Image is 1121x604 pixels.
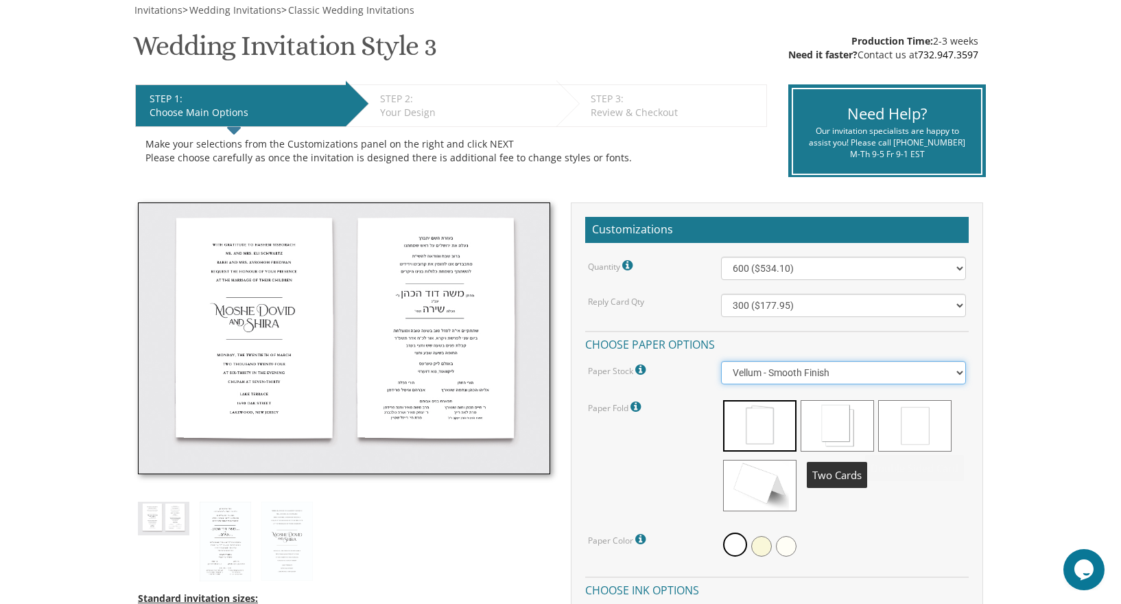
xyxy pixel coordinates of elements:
[788,48,858,61] span: Need it faster?
[788,34,978,62] div: 2-3 weeks Contact us at
[803,125,970,160] div: Our invitation specialists are happy to assist you! Please call [PHONE_NUMBER] M-Th 9-5 Fr 9-1 EST
[189,3,281,16] span: Wedding Invitations
[287,3,414,16] a: Classic Wedding Invitations
[585,577,969,601] h4: Choose ink options
[588,296,644,307] label: Reply Card Qty
[261,502,313,581] img: style3_eng.jpg
[1063,549,1107,590] iframe: chat widget
[281,3,414,16] span: >
[591,92,759,106] div: STEP 3:
[588,257,636,275] label: Quantity
[918,48,978,61] a: 732.947.3597
[133,31,436,71] h1: Wedding Invitation Style 3
[133,3,182,16] a: Invitations
[150,106,339,119] div: Choose Main Options
[145,137,757,165] div: Make your selections from the Customizations panel on the right and click NEXT Please choose care...
[200,502,251,581] img: style3_heb.jpg
[182,3,281,16] span: >
[588,398,644,416] label: Paper Fold
[803,103,970,124] div: Need Help?
[585,217,969,243] h2: Customizations
[380,92,550,106] div: STEP 2:
[591,106,759,119] div: Review & Checkout
[380,106,550,119] div: Your Design
[188,3,281,16] a: Wedding Invitations
[150,92,339,106] div: STEP 1:
[585,331,969,355] h4: Choose paper options
[138,502,189,535] img: style3_thumb.jpg
[588,361,649,379] label: Paper Stock
[851,34,933,47] span: Production Time:
[288,3,414,16] span: Classic Wedding Invitations
[134,3,182,16] span: Invitations
[138,202,550,474] img: style3_thumb.jpg
[588,531,649,548] label: Paper Color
